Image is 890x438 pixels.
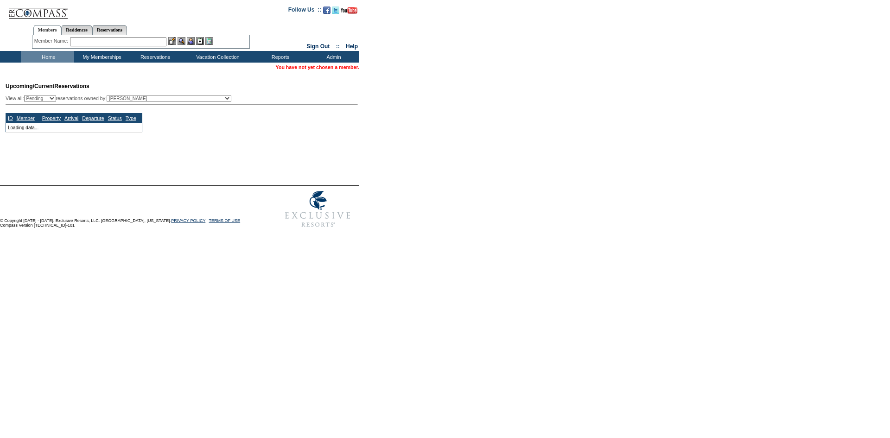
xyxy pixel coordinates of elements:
img: Exclusive Resorts [276,186,359,232]
a: PRIVACY POLICY [171,218,205,223]
td: Follow Us :: [288,6,321,17]
td: Reservations [127,51,181,63]
a: Residences [61,25,92,35]
span: :: [336,43,340,50]
a: Help [346,43,358,50]
a: Sign Out [306,43,330,50]
img: b_edit.gif [168,37,176,45]
td: Loading data... [6,123,142,132]
a: Arrival [64,115,78,121]
a: TERMS OF USE [209,218,241,223]
span: Reservations [6,83,89,89]
a: Subscribe to our YouTube Channel [341,9,357,15]
td: Reports [253,51,306,63]
a: Become our fan on Facebook [323,9,331,15]
a: Follow us on Twitter [332,9,339,15]
div: Member Name: [34,37,70,45]
td: My Memberships [74,51,127,63]
span: Upcoming/Current [6,83,54,89]
img: Reservations [196,37,204,45]
img: b_calculator.gif [205,37,213,45]
span: You have not yet chosen a member. [276,64,359,70]
img: Become our fan on Facebook [323,6,331,14]
img: Impersonate [187,37,195,45]
a: Departure [82,115,104,121]
a: Type [126,115,136,121]
td: Home [21,51,74,63]
img: View [178,37,185,45]
a: Property [42,115,61,121]
a: Status [108,115,122,121]
a: ID [8,115,13,121]
a: Member [17,115,35,121]
td: Admin [306,51,359,63]
td: Vacation Collection [181,51,253,63]
a: Members [33,25,62,35]
img: Subscribe to our YouTube Channel [341,7,357,14]
a: Reservations [92,25,127,35]
img: Follow us on Twitter [332,6,339,14]
div: View all: reservations owned by: [6,95,235,102]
